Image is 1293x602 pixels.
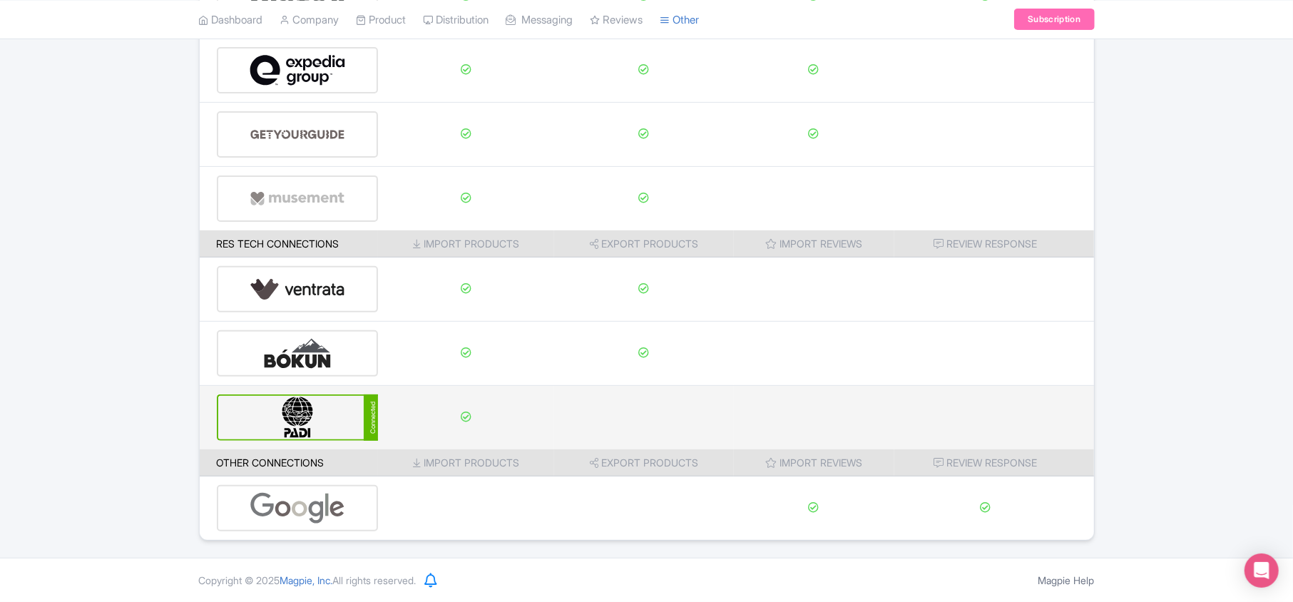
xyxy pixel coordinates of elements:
div: Copyright © 2025 All rights reserved. [190,573,425,588]
th: Other Connections [200,449,379,476]
img: padi-d8839556b6cfbd2c30d3e47ef5cc6c4e.svg [250,396,346,439]
th: Export Products [554,230,734,257]
th: Import Products [378,230,554,257]
th: Res Tech Connections [200,230,379,257]
div: Connected [364,394,378,441]
span: Magpie, Inc. [280,574,333,586]
th: Export Products [554,449,734,476]
th: Review Response [894,449,1094,476]
img: expedia-9e2f273c8342058d41d2cc231867de8b.svg [250,49,345,92]
img: bokun-9d666bd0d1b458dbc8a9c3d52590ba5a.svg [250,332,345,375]
img: google-96de159c2084212d3cdd3c2fb262314c.svg [250,486,345,530]
img: musement-dad6797fd076d4ac540800b229e01643.svg [250,177,345,220]
div: Open Intercom Messenger [1245,553,1279,588]
th: Import Reviews [734,230,894,257]
a: Connected [217,394,379,441]
a: Subscription [1014,9,1094,30]
a: Magpie Help [1038,574,1095,586]
th: Import Products [378,449,554,476]
th: Review Response [894,230,1094,257]
th: Import Reviews [734,449,894,476]
img: get_your_guide-5a6366678479520ec94e3f9d2b9f304b.svg [250,113,345,156]
img: ventrata-b8ee9d388f52bb9ce077e58fa33de912.svg [250,267,345,311]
